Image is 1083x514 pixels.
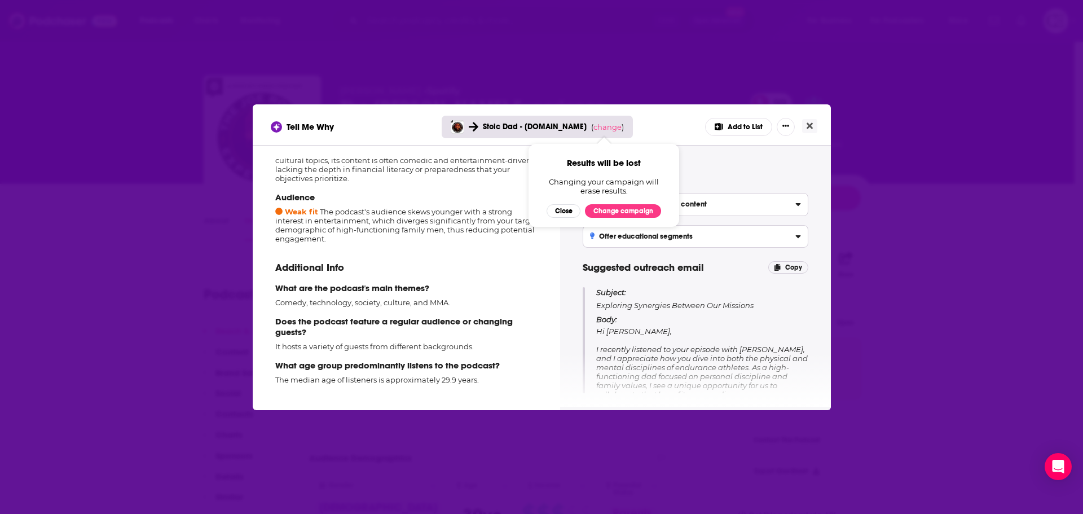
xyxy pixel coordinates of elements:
[451,120,464,134] img: The Joe Rogan Experience
[593,122,622,131] span: change
[590,232,693,240] h3: Offer educational segments
[1045,453,1072,480] div: Open Intercom Messenger
[547,204,580,218] button: Close
[275,298,538,307] p: Comedy, technology, society, culture, and MMA.
[275,192,538,243] div: The podcast's audience skews younger with a strong interest in entertainment, which diverges sign...
[777,118,795,136] button: Show More Button
[275,261,538,274] p: Additional Info
[275,192,538,203] p: Audience
[272,123,280,131] img: tell me why sparkle
[585,204,661,218] button: Change campaign
[275,360,538,371] p: What age group predominantly listens to the podcast?
[705,118,772,136] button: Add to List
[785,263,802,271] span: Copy
[583,168,808,180] h4: Tips for pitching
[596,315,617,324] span: Body:
[802,119,817,133] button: Close
[596,287,626,297] span: Subject:
[596,287,808,310] p: Exploring Synergies Between Our Missions
[567,157,641,168] span: Results will be lost
[287,121,334,132] span: Tell Me Why
[275,316,538,337] p: Does the podcast feature a regular audience or changing guests?
[591,122,624,131] span: ( )
[275,283,538,293] p: What are the podcast's main themes?
[483,122,587,131] span: Stoic Dad - [DOMAIN_NAME]
[275,207,318,216] span: Weak fit
[275,342,538,351] p: It hosts a variety of guests from different backgrounds.
[275,375,538,384] p: The median age of listeners is approximately 29.9 years.
[547,177,660,195] span: Changing your campaign will erase results.
[583,261,704,274] span: Suggested outreach email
